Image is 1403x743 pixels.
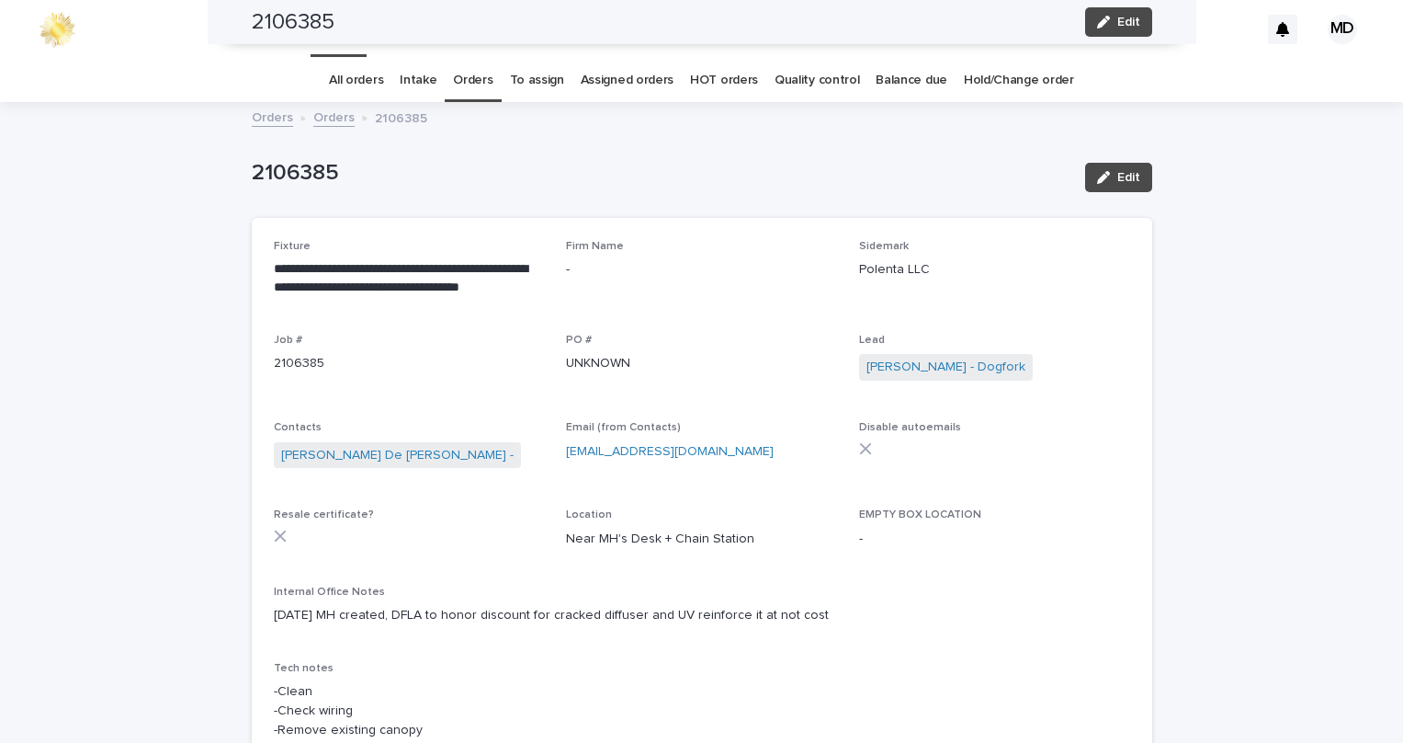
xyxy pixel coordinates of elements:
[566,445,774,458] a: [EMAIL_ADDRESS][DOMAIN_NAME]
[859,335,885,346] span: Lead
[581,59,673,102] a: Assigned orders
[775,59,859,102] a: Quality control
[1085,163,1152,192] button: Edit
[274,663,334,674] span: Tech notes
[859,422,961,433] span: Disable autoemails
[37,11,77,48] img: 0ffKfDbyRa2Iv8hnaAqg
[329,59,383,102] a: All orders
[690,59,758,102] a: HOT orders
[252,106,293,127] a: Orders
[274,587,385,598] span: Internal Office Notes
[274,354,545,373] p: 2106385
[453,59,492,102] a: Orders
[274,606,1130,625] p: [DATE] MH created, DFLA to honor discount for cracked diffuser and UV reinforce it at not cost
[375,107,427,127] p: 2106385
[274,422,322,433] span: Contacts
[964,59,1074,102] a: Hold/Change order
[274,241,311,252] span: Fixture
[866,358,1025,377] a: [PERSON_NAME] - Dogfork
[510,59,564,102] a: To assign
[274,509,374,520] span: Resale certificate?
[859,260,1130,280] p: Polenta LLC
[313,106,355,127] a: Orders
[566,422,681,433] span: Email (from Contacts)
[274,335,302,346] span: Job #
[876,59,947,102] a: Balance due
[859,241,909,252] span: Sidemark
[566,354,837,373] p: UNKNOWN
[859,530,1130,549] p: -
[566,530,837,549] p: Near MH's Desk + Chain Station
[566,241,624,252] span: Firm Name
[1117,171,1140,184] span: Edit
[252,160,1070,187] p: 2106385
[859,509,981,520] span: EMPTY BOX LOCATION
[1328,15,1357,44] div: MD
[566,335,592,346] span: PO #
[400,59,436,102] a: Intake
[281,446,514,465] a: [PERSON_NAME] De [PERSON_NAME] -
[566,260,837,280] p: -
[566,509,612,520] span: Location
